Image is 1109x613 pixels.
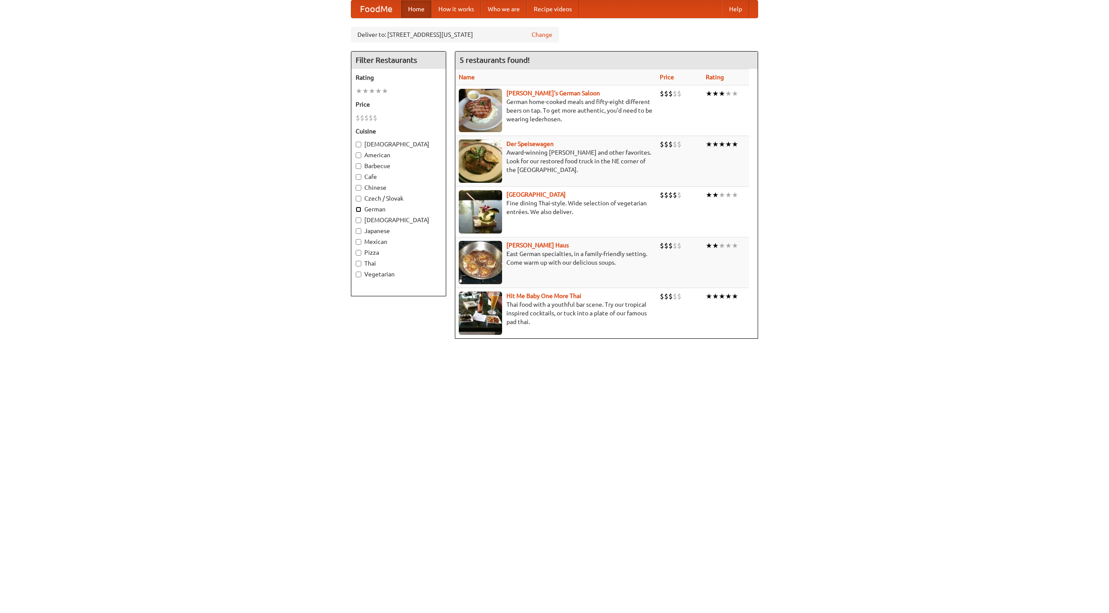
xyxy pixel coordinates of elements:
li: ★ [382,86,388,96]
input: Thai [356,261,361,266]
li: ★ [706,241,712,250]
li: $ [356,113,360,123]
label: Thai [356,259,441,268]
input: Vegetarian [356,272,361,277]
img: esthers.jpg [459,89,502,132]
li: $ [660,139,664,149]
li: $ [677,292,681,301]
li: ★ [719,89,725,98]
label: Japanese [356,227,441,235]
li: $ [668,241,673,250]
li: $ [673,241,677,250]
p: Thai food with a youthful bar scene. Try our tropical inspired cocktails, or tuck into a plate of... [459,300,653,326]
input: Japanese [356,228,361,234]
li: ★ [706,292,712,301]
b: [GEOGRAPHIC_DATA] [506,191,566,198]
li: $ [668,190,673,200]
img: satay.jpg [459,190,502,234]
li: $ [364,113,369,123]
a: Help [722,0,749,18]
a: Price [660,74,674,81]
a: [PERSON_NAME] Haus [506,242,569,249]
li: $ [664,139,668,149]
label: Pizza [356,248,441,257]
h4: Filter Restaurants [351,52,446,69]
li: $ [668,89,673,98]
li: ★ [719,139,725,149]
input: Pizza [356,250,361,256]
img: kohlhaus.jpg [459,241,502,284]
label: [DEMOGRAPHIC_DATA] [356,140,441,149]
label: German [356,205,441,214]
p: Award-winning [PERSON_NAME] and other favorites. Look for our restored food truck in the NE corne... [459,148,653,174]
input: American [356,152,361,158]
li: $ [660,241,664,250]
input: Mexican [356,239,361,245]
li: $ [373,113,377,123]
li: $ [677,241,681,250]
li: ★ [732,292,738,301]
li: $ [664,190,668,200]
p: East German specialties, in a family-friendly setting. Come warm up with our delicious soups. [459,250,653,267]
li: ★ [712,292,719,301]
ng-pluralize: 5 restaurants found! [460,56,530,64]
label: [DEMOGRAPHIC_DATA] [356,216,441,224]
li: ★ [375,86,382,96]
li: $ [664,241,668,250]
li: ★ [732,241,738,250]
li: ★ [706,89,712,98]
li: ★ [712,89,719,98]
li: $ [673,139,677,149]
a: Recipe videos [527,0,579,18]
li: ★ [725,139,732,149]
li: $ [664,89,668,98]
li: ★ [725,241,732,250]
div: Deliver to: [STREET_ADDRESS][US_STATE] [351,27,559,42]
li: $ [660,89,664,98]
img: speisewagen.jpg [459,139,502,183]
li: ★ [712,139,719,149]
input: Czech / Slovak [356,196,361,201]
label: Czech / Slovak [356,194,441,203]
li: $ [369,113,373,123]
a: Who we are [481,0,527,18]
li: ★ [712,190,719,200]
h5: Rating [356,73,441,82]
li: $ [677,139,681,149]
li: ★ [725,89,732,98]
li: ★ [362,86,369,96]
p: Fine dining Thai-style. Wide selection of vegetarian entrées. We also deliver. [459,199,653,216]
label: Vegetarian [356,270,441,279]
input: Barbecue [356,163,361,169]
h5: Price [356,100,441,109]
li: $ [677,89,681,98]
li: ★ [732,139,738,149]
li: ★ [725,292,732,301]
li: ★ [356,86,362,96]
h5: Cuisine [356,127,441,136]
a: FoodMe [351,0,401,18]
a: [PERSON_NAME]'s German Saloon [506,90,600,97]
li: ★ [732,190,738,200]
li: $ [360,113,364,123]
li: $ [664,292,668,301]
input: [DEMOGRAPHIC_DATA] [356,142,361,147]
a: Change [532,30,552,39]
li: ★ [719,190,725,200]
li: ★ [706,190,712,200]
li: ★ [732,89,738,98]
li: $ [673,292,677,301]
label: American [356,151,441,159]
input: Cafe [356,174,361,180]
a: Home [401,0,431,18]
a: Rating [706,74,724,81]
a: Der Speisewagen [506,140,554,147]
a: How it works [431,0,481,18]
label: Chinese [356,183,441,192]
li: ★ [369,86,375,96]
li: ★ [712,241,719,250]
li: $ [673,89,677,98]
a: Hit Me Baby One More Thai [506,292,581,299]
a: Name [459,74,475,81]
